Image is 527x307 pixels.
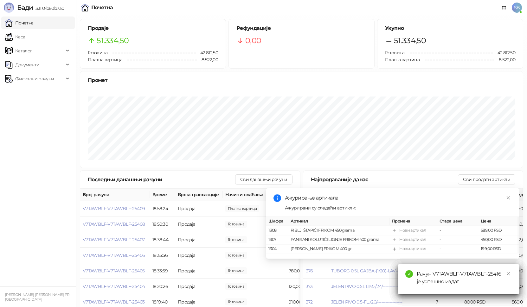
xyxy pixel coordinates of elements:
td: 1308 [266,226,288,235]
td: 120,00 RSD [286,279,334,294]
span: 8.522,00 [197,56,218,63]
a: Почетна [5,17,34,29]
span: 42.812,50 [196,49,218,56]
td: 450,00 RSD [478,235,519,244]
button: V7TAWBLF-V7TAWBLF-25404 [83,284,145,289]
td: 1307 [266,235,288,244]
span: info-circle [273,194,281,202]
h5: Рефундације [236,24,367,32]
div: Промет [88,76,515,84]
span: 0,00 [245,35,261,47]
button: JELEN PIVO 0.5-FL./20/------------------ [331,299,402,305]
span: 242,14 [225,221,247,228]
span: 51.334,50 [97,35,129,47]
td: 780,00 RSD [286,263,334,279]
td: - [437,235,478,244]
span: 42.812,50 [493,49,515,56]
div: Почетна [91,5,113,10]
td: 18:58:24 [150,201,175,217]
th: Шифра [266,217,288,226]
td: Продаја [175,232,223,248]
td: Продаја [175,217,223,232]
span: Платна картица [385,57,420,63]
td: 18:50:30 [150,217,175,232]
span: Документи [15,58,39,71]
td: 18:33:59 [150,263,175,279]
span: SB [512,3,522,13]
td: Продаја [175,248,223,263]
th: Стара цена [437,217,478,226]
button: Сви продати артикли [458,174,515,184]
button: JELEN PIVO 0.5L LIM.-/24/--------------- [331,284,403,289]
span: Готовина [385,50,405,56]
div: Нови артикал [399,246,426,252]
th: Број рачуна [80,189,150,201]
th: Време [150,189,175,201]
th: Начини плаћања [223,189,286,201]
button: V7TAWBLF-V7TAWBLF-25408 [83,221,145,227]
th: Промена [389,217,437,226]
span: Бади [17,4,33,11]
td: - [437,226,478,235]
div: Нови артикал [399,227,426,234]
div: Ажурирани су следећи артикли: [285,204,512,211]
td: 18:38:44 [150,232,175,248]
span: 51.334,50 [394,35,426,47]
span: 1.010,00 [225,205,259,212]
button: TUBORG 0.5L GAJBA-(1/20)-LAV--- [331,268,400,274]
span: Фискални рачуни [15,72,54,85]
td: [PERSON_NAME] FRIKOM 400 gr [288,244,389,254]
td: 18:20:26 [150,279,175,294]
td: 199,00 RSD [478,244,519,254]
a: Close [505,194,512,201]
th: Цена [478,217,519,226]
button: V7TAWBLF-V7TAWBLF-25406 [83,252,145,258]
span: 795,00 [225,252,247,259]
th: Врста трансакције [175,189,223,201]
td: RIBLJI ŠTAPIĆI FRIKOM 450 grama [288,226,389,235]
span: 80,00 [225,236,247,243]
button: Сви данашњи рачуни [235,174,292,184]
td: Продаја [175,263,223,279]
div: Последњи данашњи рачуни [88,176,235,184]
span: close [506,196,511,200]
td: - [437,244,478,254]
td: 589,00 RSD [478,226,519,235]
span: Платна картица [88,57,122,63]
a: Документација [499,3,509,13]
div: Најпродаваније данас [311,176,458,184]
td: Продаја [175,201,223,217]
span: 120,00 [225,283,247,290]
small: [PERSON_NAME] [PERSON_NAME] PR [GEOGRAPHIC_DATA] [5,292,69,302]
button: V7TAWBLF-V7TAWBLF-25405 [83,268,145,274]
span: 780,00 [225,267,247,274]
th: Артикал [288,217,389,226]
div: Ажурирање артикала [285,194,512,202]
button: 373 [306,284,313,289]
span: 910,00 [225,298,247,305]
a: Каса [5,30,25,43]
h5: Укупно [385,24,515,32]
td: PANIRANI KOLUTIĆI LIGNJE FRIKOM 400 grama [288,235,389,244]
span: Каталог [15,44,32,57]
span: 8.522,00 [494,56,515,63]
button: 372 [306,299,313,305]
span: Готовина [88,50,107,56]
span: 3.11.0-b80b730 [33,5,64,11]
button: 376 [306,268,313,274]
h5: Продаје [88,24,218,32]
td: Продаја [175,279,223,294]
img: Logo [4,3,14,13]
span: V7TAWBLF-V7TAWBLF-25403 [83,299,145,305]
td: 18:35:56 [150,248,175,263]
div: Нови артикал [399,237,426,243]
button: V7TAWBLF-V7TAWBLF-25407 [83,237,145,243]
